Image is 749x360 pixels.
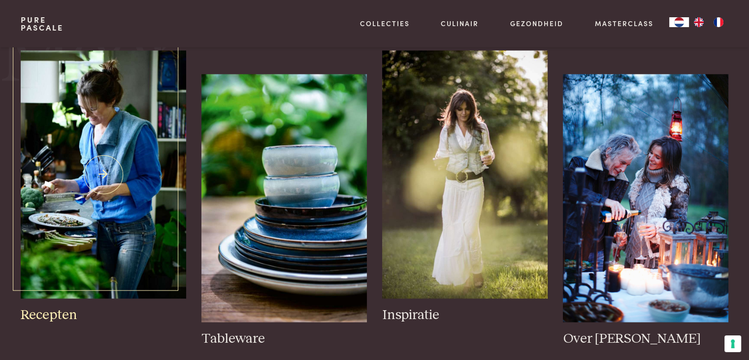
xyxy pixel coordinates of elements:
[201,330,366,347] h3: Tableware
[595,18,653,29] a: Masterclass
[510,18,563,29] a: Gezondheid
[669,17,728,27] aside: Language selected: Nederlands
[669,17,689,27] a: NL
[563,330,728,347] h3: Over [PERSON_NAME]
[21,16,64,32] a: PurePascale
[709,17,728,27] a: FR
[201,74,366,322] img: serax-pure-pascale-naessens-Pure by Pascale Naessens - Cookbook Ik eet zo graag-2
[21,306,186,324] h3: Recepten
[563,74,728,322] img: Algemeen20-20Paul20schenkt20Pascale20in.jpg
[382,306,547,324] h3: Inspiratie
[201,74,366,347] a: serax-pure-pascale-naessens-Pure by Pascale Naessens - Cookbook Ik eet zo graag-2 Tableware
[669,17,689,27] div: Language
[21,50,186,323] a: pure-pascale-naessens-_DSC7670 Recepten
[689,17,709,27] a: EN
[21,50,186,298] img: pure-pascale-naessens-_DSC7670
[382,50,547,298] img: Pascale Naessens
[563,74,728,347] a: Algemeen20-20Paul20schenkt20Pascale20in.jpg Over [PERSON_NAME]
[689,17,728,27] ul: Language list
[360,18,410,29] a: Collecties
[382,50,547,323] a: Pascale Naessens Inspiratie
[724,335,741,352] button: Uw voorkeuren voor toestemming voor trackingtechnologieën
[441,18,479,29] a: Culinair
